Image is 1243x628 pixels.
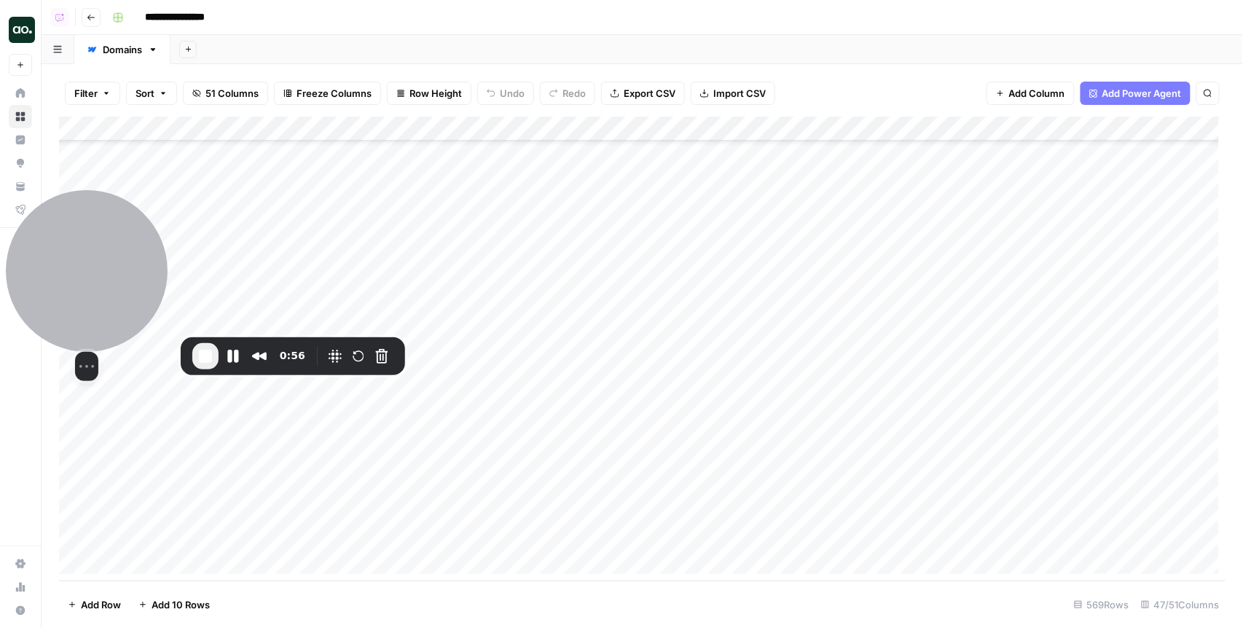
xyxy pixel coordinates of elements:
a: Browse [9,105,32,128]
button: Export CSV [601,82,685,105]
button: Row Height [387,82,471,105]
a: Domains [74,35,170,64]
button: Add 10 Rows [130,593,219,616]
span: Add 10 Rows [152,597,210,612]
button: Filter [65,82,120,105]
span: Freeze Columns [297,86,372,101]
span: Export CSV [624,86,675,101]
button: Add Power Agent [1081,82,1191,105]
a: Insights [9,128,32,152]
span: Add Power Agent [1102,86,1182,101]
button: Workspace: AO Internal Ops [9,12,32,48]
div: Domains [103,42,142,57]
a: Settings [9,552,32,576]
span: Undo [500,86,525,101]
a: Opportunities [9,152,32,175]
div: 47/51 Columns [1135,593,1226,616]
a: Home [9,82,32,105]
button: Sort [126,82,177,105]
button: Import CSV [691,82,775,105]
button: Freeze Columns [274,82,381,105]
span: 51 Columns [205,86,259,101]
span: Redo [562,86,586,101]
button: Undo [477,82,534,105]
span: Import CSV [713,86,766,101]
span: Sort [136,86,154,101]
img: AO Internal Ops Logo [9,17,35,43]
span: Add Column [1009,86,1065,101]
span: Add Row [81,597,121,612]
span: Filter [74,86,98,101]
button: Add Column [987,82,1075,105]
button: Redo [540,82,595,105]
button: Help + Support [9,599,32,622]
span: Row Height [409,86,462,101]
div: 569 Rows [1068,593,1135,616]
a: Your Data [9,175,32,198]
button: 51 Columns [183,82,268,105]
button: Add Row [59,593,130,616]
a: Usage [9,576,32,599]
